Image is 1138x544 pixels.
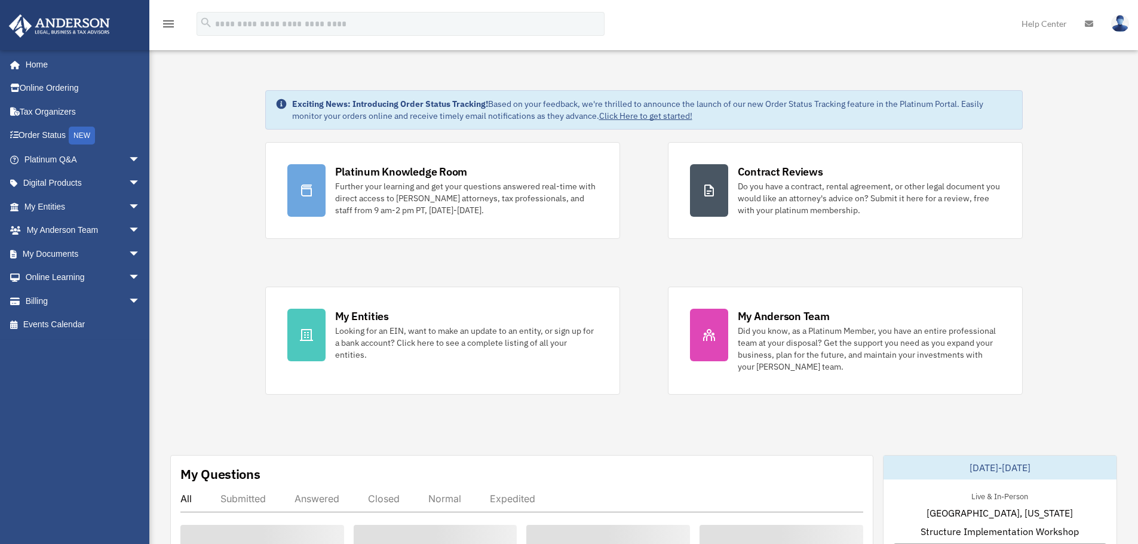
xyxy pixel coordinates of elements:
a: Click Here to get started! [599,110,692,121]
a: My Documentsarrow_drop_down [8,242,158,266]
a: Billingarrow_drop_down [8,289,158,313]
div: Looking for an EIN, want to make an update to an entity, or sign up for a bank account? Click her... [335,325,598,361]
a: My Anderson Teamarrow_drop_down [8,219,158,242]
a: Online Learningarrow_drop_down [8,266,158,290]
a: My Entities Looking for an EIN, want to make an update to an entity, or sign up for a bank accoun... [265,287,620,395]
div: Platinum Knowledge Room [335,164,468,179]
a: menu [161,21,176,31]
span: arrow_drop_down [128,219,152,243]
div: Did you know, as a Platinum Member, you have an entire professional team at your disposal? Get th... [738,325,1001,373]
div: Answered [295,493,339,505]
div: Live & In-Person [962,489,1038,502]
a: Events Calendar [8,313,158,337]
a: My Entitiesarrow_drop_down [8,195,158,219]
a: My Anderson Team Did you know, as a Platinum Member, you have an entire professional team at your... [668,287,1023,395]
span: arrow_drop_down [128,171,152,196]
i: search [200,16,213,29]
div: Closed [368,493,400,505]
span: arrow_drop_down [128,242,152,266]
span: arrow_drop_down [128,195,152,219]
div: Normal [428,493,461,505]
div: Contract Reviews [738,164,823,179]
div: Based on your feedback, we're thrilled to announce the launch of our new Order Status Tracking fe... [292,98,1013,122]
a: Platinum Q&Aarrow_drop_down [8,147,158,171]
a: Digital Productsarrow_drop_down [8,171,158,195]
a: Order StatusNEW [8,124,158,148]
a: Tax Organizers [8,100,158,124]
div: Expedited [490,493,535,505]
div: [DATE]-[DATE] [884,456,1116,480]
img: Anderson Advisors Platinum Portal [5,14,114,38]
span: arrow_drop_down [128,289,152,314]
img: User Pic [1111,15,1129,32]
a: Home [8,53,152,76]
div: My Questions [180,465,260,483]
span: arrow_drop_down [128,147,152,172]
div: Do you have a contract, rental agreement, or other legal document you would like an attorney's ad... [738,180,1001,216]
div: My Entities [335,309,389,324]
i: menu [161,17,176,31]
a: Online Ordering [8,76,158,100]
div: Submitted [220,493,266,505]
strong: Exciting News: Introducing Order Status Tracking! [292,99,488,109]
span: Structure Implementation Workshop [921,524,1079,539]
span: [GEOGRAPHIC_DATA], [US_STATE] [927,506,1073,520]
span: arrow_drop_down [128,266,152,290]
div: All [180,493,192,505]
a: Platinum Knowledge Room Further your learning and get your questions answered real-time with dire... [265,142,620,239]
div: Further your learning and get your questions answered real-time with direct access to [PERSON_NAM... [335,180,598,216]
a: Contract Reviews Do you have a contract, rental agreement, or other legal document you would like... [668,142,1023,239]
div: NEW [69,127,95,145]
div: My Anderson Team [738,309,830,324]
